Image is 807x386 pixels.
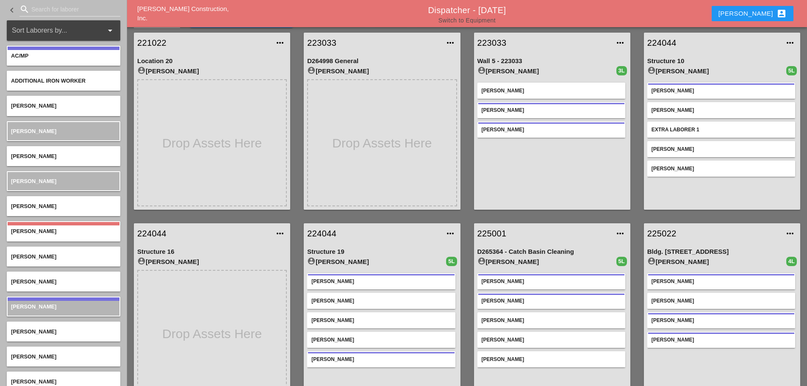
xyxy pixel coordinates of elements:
[11,78,86,84] span: Additional Iron Worker
[137,247,287,257] div: Structure 16
[137,56,287,66] div: Location 20
[616,257,627,266] div: 5L
[445,38,455,48] i: more_horiz
[482,317,621,324] div: [PERSON_NAME]
[647,36,780,49] a: 224044
[647,66,786,76] div: [PERSON_NAME]
[647,257,786,267] div: [PERSON_NAME]
[482,278,621,285] div: [PERSON_NAME]
[482,336,621,344] div: [PERSON_NAME]
[11,53,28,59] span: AC/MP
[19,4,30,14] i: search
[477,257,616,267] div: [PERSON_NAME]
[477,66,616,76] div: [PERSON_NAME]
[446,257,457,266] div: 5L
[11,178,56,184] span: [PERSON_NAME]
[477,36,610,49] a: 223033
[482,87,621,94] div: [PERSON_NAME]
[785,38,795,48] i: more_horiz
[647,56,797,66] div: Structure 10
[652,106,791,114] div: [PERSON_NAME]
[652,297,791,305] div: [PERSON_NAME]
[482,106,621,114] div: [PERSON_NAME]
[311,278,451,285] div: [PERSON_NAME]
[307,66,457,76] div: [PERSON_NAME]
[477,56,627,66] div: Wall 5 - 223033
[311,355,451,363] div: [PERSON_NAME]
[477,227,610,240] a: 225001
[137,257,287,267] div: [PERSON_NAME]
[776,8,787,19] i: account_box
[786,257,797,266] div: 4L
[137,5,229,22] a: [PERSON_NAME] Construction, Inc.
[307,36,440,49] a: 223033
[438,17,496,24] a: Switch to Equipment
[11,278,56,285] span: [PERSON_NAME]
[647,66,656,75] i: account_circle
[428,6,506,15] a: Dispatcher - [DATE]
[137,66,146,75] i: account_circle
[311,336,451,344] div: [PERSON_NAME]
[307,66,316,75] i: account_circle
[275,228,285,239] i: more_horiz
[307,247,457,257] div: Structure 19
[647,257,656,265] i: account_circle
[11,303,56,310] span: [PERSON_NAME]
[11,253,56,260] span: [PERSON_NAME]
[307,227,440,240] a: 224044
[477,257,486,265] i: account_circle
[307,257,446,267] div: [PERSON_NAME]
[31,3,108,16] input: Search for laborer
[11,103,56,109] span: [PERSON_NAME]
[307,56,457,66] div: D264998 General
[482,297,621,305] div: [PERSON_NAME]
[11,328,56,335] span: [PERSON_NAME]
[652,145,791,153] div: [PERSON_NAME]
[11,153,56,159] span: [PERSON_NAME]
[482,355,621,363] div: [PERSON_NAME]
[477,247,627,257] div: D265364 - Catch Basin Cleaning
[718,8,787,19] div: [PERSON_NAME]
[11,228,56,234] span: [PERSON_NAME]
[652,278,791,285] div: [PERSON_NAME]
[311,317,451,324] div: [PERSON_NAME]
[137,257,146,265] i: account_circle
[652,317,791,324] div: [PERSON_NAME]
[275,38,285,48] i: more_horiz
[786,66,797,75] div: 5L
[7,5,17,15] i: keyboard_arrow_left
[647,227,780,240] a: 225022
[105,25,115,36] i: arrow_drop_down
[307,257,316,265] i: account_circle
[11,378,56,385] span: [PERSON_NAME]
[477,66,486,75] i: account_circle
[482,126,621,133] div: [PERSON_NAME]
[137,36,270,49] a: 221022
[647,247,797,257] div: Bldg. [STREET_ADDRESS]
[616,66,627,75] div: 3L
[712,6,793,21] button: [PERSON_NAME]
[137,66,287,76] div: [PERSON_NAME]
[11,203,56,209] span: [PERSON_NAME]
[615,38,625,48] i: more_horiz
[652,336,791,344] div: [PERSON_NAME]
[615,228,625,239] i: more_horiz
[311,297,451,305] div: [PERSON_NAME]
[652,126,791,133] div: Extra Laborer 1
[652,165,791,172] div: [PERSON_NAME]
[137,227,270,240] a: 224044
[652,87,791,94] div: [PERSON_NAME]
[445,228,455,239] i: more_horiz
[11,353,56,360] span: [PERSON_NAME]
[785,228,795,239] i: more_horiz
[11,128,56,134] span: [PERSON_NAME]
